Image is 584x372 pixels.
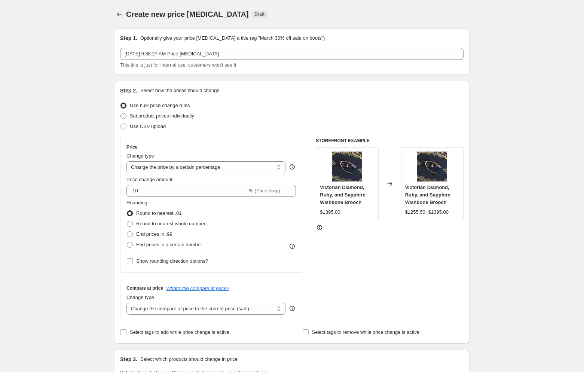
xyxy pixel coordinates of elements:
[140,34,325,42] p: Optionally give your price [MEDICAL_DATA] a title (eg "March 30% off sale on boots")
[120,356,137,363] h2: Step 3.
[320,185,365,205] span: Victorian Diamond, Ruby, and Sapphire Wishbone Brooch
[417,152,447,182] img: victorian-diamond-ruby-and-sapphire-wishbone-brooch-595901_80x.jpg
[126,144,137,150] h3: Price
[120,87,137,94] h2: Step 2.
[428,208,449,216] strike: $1395.00
[136,258,208,264] span: Show rounding direction options?
[405,185,450,205] span: Victorian Diamond, Ruby, and Sapphire Wishbone Brooch
[130,124,166,129] span: Use CSV upload
[126,185,247,197] input: -15
[136,221,205,226] span: Round to nearest whole number
[114,9,125,19] button: Price change jobs
[126,285,163,291] h3: Compare at price
[120,34,137,42] h2: Step 1.
[126,153,154,159] span: Change type
[136,242,202,247] span: End prices in a certain number
[140,356,238,363] p: Select which products should change in price
[312,329,420,335] span: Select tags to remove while price change is active
[288,163,296,171] div: help
[130,329,229,335] span: Select tags to add while price change is active
[316,138,464,144] h6: STOREFRONT EXAMPLE
[126,177,172,182] span: Price change amount
[166,286,229,291] button: What's the compare at price?
[120,48,464,60] input: 30% off holiday sale
[126,10,249,18] span: Create new price [MEDICAL_DATA]
[405,208,425,216] div: $1255.50
[130,103,190,108] span: Use bulk price change rules
[126,200,147,205] span: Rounding
[126,295,154,300] span: Change type
[136,231,172,237] span: End prices in .99
[130,113,194,119] span: Set product prices individually
[136,210,181,216] span: Round to nearest .01
[249,188,280,193] span: % (Price drop)
[288,305,296,312] div: help
[320,208,340,216] div: $1395.00
[332,152,362,182] img: victorian-diamond-ruby-and-sapphire-wishbone-brooch-595901_80x.jpg
[255,11,265,17] span: Draft
[140,87,220,94] p: Select how the prices should change
[120,62,236,68] span: This title is just for internal use, customers won't see it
